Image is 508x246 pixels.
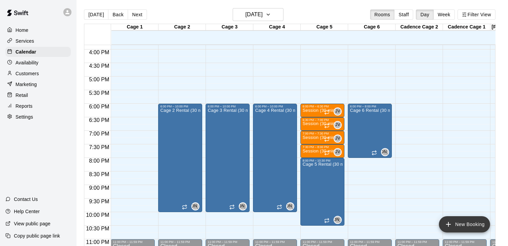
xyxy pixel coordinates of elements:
button: Staff [394,9,414,20]
div: 11:00 PM – 11:59 PM [445,240,485,244]
a: Home [5,25,71,35]
span: Jimmy Abbott (HC - NLL 18u) [194,202,199,210]
span: 6:30 PM [87,117,111,123]
div: 11:00 PM – 11:59 PM [113,240,153,244]
span: 8:00 PM [87,158,111,164]
button: Next [128,9,147,20]
span: 7:00 PM [87,131,111,137]
span: 5:00 PM [87,77,111,82]
span: Recurring event [182,204,187,210]
div: Jenny Van Geertry [334,148,342,156]
a: Retail [5,90,71,100]
div: 6:00 PM – 6:30 PM: Session (30 min) [300,104,344,117]
div: 6:30 PM – 7:00 PM: Session (30 min) [300,117,344,131]
span: Jimmy Abbott (HC - NLL 18u) [289,202,294,210]
span: 5:30 PM [87,90,111,96]
span: Recurring event [277,204,282,210]
div: Marketing [5,79,71,89]
div: 7:00 PM – 7:30 PM [302,132,342,135]
p: Settings [16,114,33,120]
span: Jimmy Abbott (HC - NLL 18u) [336,216,342,224]
button: add [439,216,490,232]
span: JV [335,108,340,115]
button: Filter View [458,9,495,20]
span: [PERSON_NAME] [273,203,308,210]
span: [PERSON_NAME] [320,217,356,223]
span: Jimmy Abbott (HC - NLL 18u) [241,202,247,210]
span: 8:30 PM [87,171,111,177]
div: 7:30 PM – 8:00 PM [302,145,342,149]
span: 10:30 PM [84,226,111,231]
span: Jimmy Abbott (HC - NLL 18u) [384,148,389,156]
span: [PERSON_NAME] [226,203,261,210]
span: Recurring event [324,150,330,156]
div: Customers [5,68,71,79]
p: Copy public page link [14,232,60,239]
div: 6:00 PM – 10:00 PM [160,105,200,108]
div: 6:00 PM – 10:00 PM: Cage 3 Rental (30 minutes) [206,104,250,212]
div: 6:00 PM – 10:00 PM: Cage 2 Rental (30 minutes) [158,104,202,212]
span: Recurring event [324,218,330,223]
div: Jenny Van Geertry [334,121,342,129]
span: 4:30 PM [87,63,111,69]
button: Back [108,9,128,20]
span: JV [335,149,340,156]
div: 11:00 PM – 11:59 PM [255,240,295,244]
span: Jenny Van Geertry [336,107,342,116]
div: Cage 1 [111,24,158,30]
span: 9:30 PM [87,199,111,204]
div: 11:00 PM – 11:59 PM [302,240,342,244]
span: 9:00 PM [87,185,111,191]
div: Jimmy Abbott (HC - NLL 18u) [191,202,199,210]
span: Jenny Van Geertry [336,148,342,156]
span: 4:00 PM [87,49,111,55]
div: 11:00 PM – 11:59 PM [397,240,437,244]
span: 10:00 PM [84,212,111,218]
div: 8:00 PM – 10:30 PM [302,159,342,162]
span: Jenny Van Geertry [336,135,342,143]
div: 11:00 PM – 11:59 PM [350,240,390,244]
span: Recurring event [324,109,330,115]
span: Recurring event [229,204,235,210]
p: Customers [16,70,39,77]
span: 11:00 PM [84,239,111,245]
div: Jimmy Abbott (HC - NLL 18u) [381,148,389,156]
p: Calendar [16,48,36,55]
div: Availability [5,58,71,68]
span: Recurring event [372,150,377,156]
p: Reports [16,103,33,109]
span: Recurring event [324,137,330,142]
button: Day [416,9,433,20]
div: 11:00 PM – 11:59 PM [160,240,200,244]
div: Jenny Van Geertry [334,135,342,143]
div: Jimmy Abbott (HC - NLL 18u) [334,216,342,224]
span: Recurring event [324,123,330,128]
div: Cage 2 [158,24,206,30]
div: Cage 3 [206,24,253,30]
div: 6:00 PM – 6:30 PM [302,105,342,108]
div: 6:00 PM – 10:00 PM: Cage 4 Rental (30 minutes) [253,104,297,212]
div: 6:00 PM – 8:00 PM [350,105,390,108]
a: Reports [5,101,71,111]
span: Jenny Van Geertry [336,121,342,129]
div: Cadence Cage 2 [396,24,443,30]
p: Help Center [14,208,40,215]
div: 6:00 PM – 8:00 PM: Cage 6 Rental (30 minutes) [348,104,392,158]
p: Retail [16,92,28,99]
button: Week [433,9,455,20]
div: Jimmy Abbott (HC - NLL 18u) [286,202,294,210]
div: Cage 5 [301,24,348,30]
div: 7:00 PM – 7:30 PM: Session (30 min) [300,131,344,144]
div: 8:00 PM – 10:30 PM: Cage 5 Rental (30 minutes) [300,158,344,226]
a: Services [5,36,71,46]
span: 7:30 PM [87,144,111,150]
div: 11:00 PM – 11:59 PM [208,240,248,244]
button: [DATE] [84,9,108,20]
p: Home [16,27,28,34]
button: Rooms [370,9,395,20]
div: 6:00 PM – 10:00 PM [208,105,248,108]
